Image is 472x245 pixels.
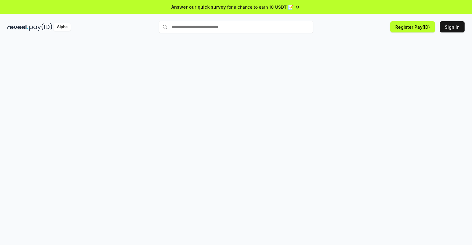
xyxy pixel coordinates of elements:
[440,21,465,32] button: Sign In
[29,23,52,31] img: pay_id
[390,21,435,32] button: Register Pay(ID)
[7,23,28,31] img: reveel_dark
[54,23,71,31] div: Alpha
[227,4,293,10] span: for a chance to earn 10 USDT 📝
[171,4,226,10] span: Answer our quick survey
